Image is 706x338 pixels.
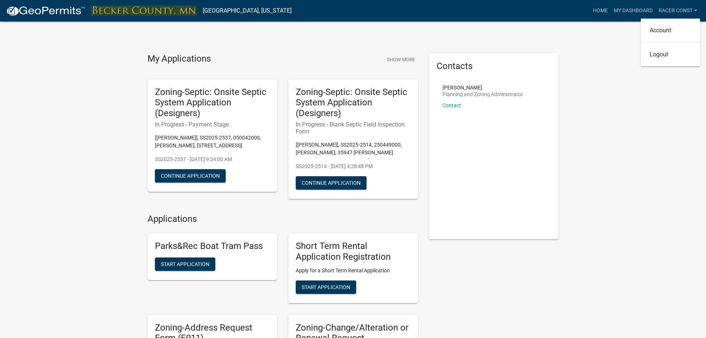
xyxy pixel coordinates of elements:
a: Account [641,22,700,39]
h6: In Progress - Payment Stage [155,121,270,128]
button: Continue Application [155,169,226,183]
p: [[PERSON_NAME]], SS2025-2514, 250449000, [PERSON_NAME], 35947 [PERSON_NAME] [296,141,411,157]
p: Planning and Zoning Administrator [443,92,523,97]
p: [PERSON_NAME] [443,85,523,90]
a: Racer Const [656,4,700,18]
button: Start Application [155,257,215,271]
img: Becker County, Minnesota [91,6,197,16]
a: My Dashboard [611,4,656,18]
p: SS2025-2514 - [DATE] 4:28:48 PM [296,163,411,170]
h5: Zoning-Septic: Onsite Septic System Application (Designers) [155,87,270,119]
div: Racer Const [641,19,700,66]
p: Apply for a Short Term Rental Application [296,267,411,275]
h5: Zoning-Septic: Onsite Septic System Application (Designers) [296,87,411,119]
h5: Parks&Rec Boat Tram Pass [155,241,270,252]
a: Contact [443,102,461,108]
span: Start Application [161,261,209,267]
a: Logout [641,46,700,63]
h6: In Progress - Blank Septic Field Inspection Form [296,121,411,135]
h4: My Applications [148,53,211,65]
p: SS2025-2537 - [DATE] 9:34:00 AM [155,155,270,163]
h4: Applications [148,214,418,224]
button: Show More [384,53,418,66]
span: Start Application [302,284,350,290]
button: Continue Application [296,176,367,190]
button: Start Application [296,280,356,294]
a: [GEOGRAPHIC_DATA], [US_STATE] [203,4,292,17]
h5: Contacts [437,61,551,72]
a: Home [590,4,611,18]
p: [[PERSON_NAME]], SS2025-2537, 050042000, [PERSON_NAME], [STREET_ADDRESS] [155,134,270,150]
h5: Short Term Rental Application Registration [296,241,411,262]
